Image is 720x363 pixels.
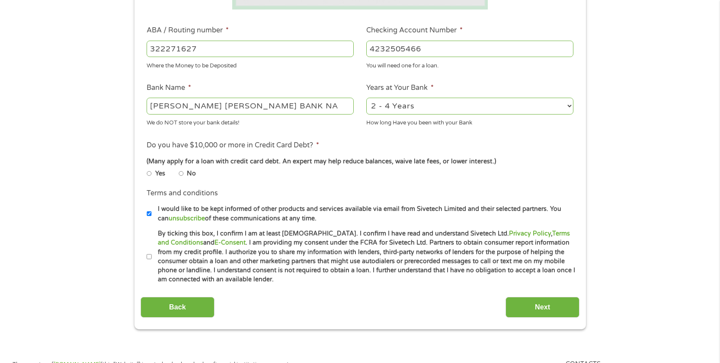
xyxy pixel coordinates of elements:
div: You will need one for a loan. [366,59,573,70]
label: I would like to be kept informed of other products and services available via email from Sivetech... [152,204,576,223]
label: ABA / Routing number [147,26,229,35]
label: Do you have $10,000 or more in Credit Card Debt? [147,141,319,150]
label: Yes [155,169,165,178]
div: Where the Money to be Deposited [147,59,354,70]
input: 263177916 [147,41,354,57]
input: Next [506,297,579,318]
div: How long Have you been with your Bank [366,116,573,127]
label: Years at Your Bank [366,83,434,92]
a: unsubscribe [169,215,205,222]
label: Terms and conditions [147,189,218,198]
label: Checking Account Number [366,26,463,35]
label: By ticking this box, I confirm I am at least [DEMOGRAPHIC_DATA]. I confirm I have read and unders... [152,229,576,284]
div: (Many apply for a loan with credit card debt. An expert may help reduce balances, waive late fees... [147,157,573,166]
input: 345634636 [366,41,573,57]
div: We do NOT store your bank details! [147,116,354,127]
label: No [187,169,196,178]
input: Back [141,297,214,318]
a: E-Consent [214,239,246,246]
a: Privacy Policy [509,230,551,237]
label: Bank Name [147,83,191,92]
